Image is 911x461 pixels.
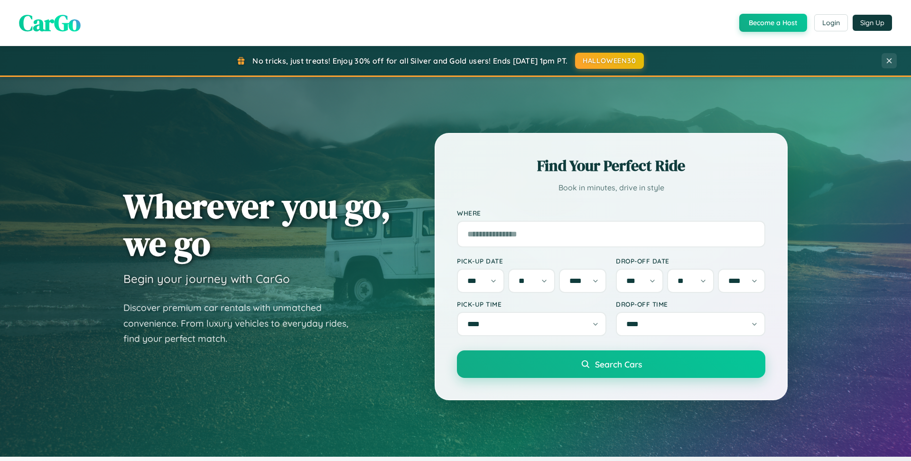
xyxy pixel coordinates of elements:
[595,359,642,369] span: Search Cars
[457,300,606,308] label: Pick-up Time
[123,300,361,347] p: Discover premium car rentals with unmatched convenience. From luxury vehicles to everyday rides, ...
[123,187,391,262] h1: Wherever you go, we go
[853,15,892,31] button: Sign Up
[814,14,848,31] button: Login
[123,272,290,286] h3: Begin your journey with CarGo
[457,257,606,265] label: Pick-up Date
[457,181,765,195] p: Book in minutes, drive in style
[616,257,765,265] label: Drop-off Date
[457,350,765,378] button: Search Cars
[19,7,81,38] span: CarGo
[739,14,807,32] button: Become a Host
[616,300,765,308] label: Drop-off Time
[252,56,567,66] span: No tricks, just treats! Enjoy 30% off for all Silver and Gold users! Ends [DATE] 1pm PT.
[457,155,765,176] h2: Find Your Perfect Ride
[457,209,765,217] label: Where
[575,53,644,69] button: HALLOWEEN30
